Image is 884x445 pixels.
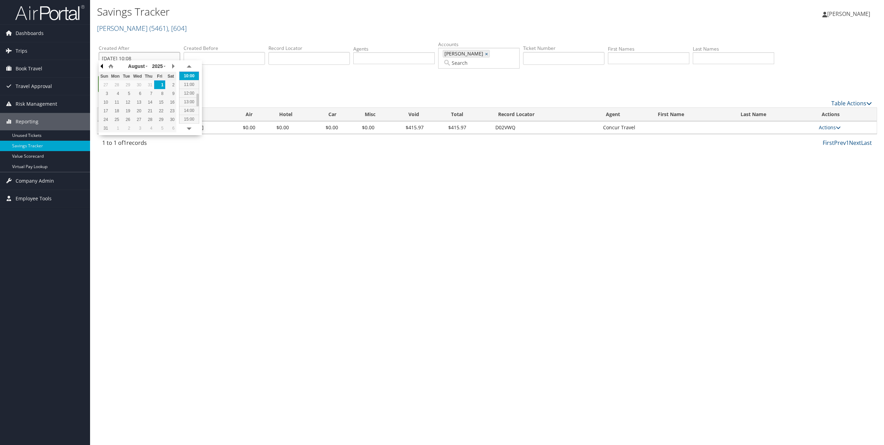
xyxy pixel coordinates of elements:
[165,116,176,123] div: 30
[121,82,132,88] div: 29
[165,108,176,114] div: 23
[652,108,734,121] th: First Name
[445,121,492,134] td: $415.97
[154,72,165,80] th: Fri
[492,108,600,121] th: Record Locator: activate to sort column ascending
[179,106,199,115] div: 14:00
[154,90,165,97] div: 8
[608,45,689,52] label: First Names
[16,42,27,60] span: Trips
[239,121,273,134] td: $0.00
[97,24,187,33] a: [PERSON_NAME]
[98,76,131,92] a: Search
[121,90,132,97] div: 5
[121,125,132,131] div: 2
[132,72,143,80] th: Wed
[600,121,652,134] td: Concur Travel
[179,89,199,97] div: 12:00
[179,80,199,89] div: 11:00
[861,139,872,147] a: Last
[121,99,132,105] div: 12
[110,82,121,88] div: 28
[179,97,199,106] div: 13:00
[99,99,110,105] div: 10
[110,99,121,105] div: 11
[179,71,199,80] div: 10:00
[99,45,180,52] label: Created After
[179,115,199,123] div: 15:00
[846,139,849,147] a: 1
[179,123,199,132] div: 16:00
[154,125,165,131] div: 5
[827,10,870,18] span: [PERSON_NAME]
[438,41,520,48] label: Accounts
[16,78,52,95] span: Travel Approval
[154,116,165,123] div: 29
[834,139,846,147] a: Prev
[359,108,402,121] th: Misc
[165,72,176,80] th: Sat
[99,72,110,80] th: Sun
[99,90,110,97] div: 3
[353,45,435,52] label: Agents
[110,108,121,114] div: 18
[121,116,132,123] div: 26
[322,121,359,134] td: $0.00
[815,108,877,121] th: Actions
[492,121,600,134] td: D02VWQ
[143,82,154,88] div: 31
[523,45,604,52] label: Ticket Number
[143,99,154,105] div: 14
[132,82,143,88] div: 30
[16,60,42,77] span: Book Travel
[99,82,110,88] div: 27
[443,59,472,66] input: Search Accounts
[121,72,132,80] th: Tue
[110,72,121,80] th: Mon
[154,99,165,105] div: 15
[152,63,163,69] span: 2025
[143,90,154,97] div: 7
[402,108,445,121] th: Void
[132,116,143,123] div: 27
[443,50,483,57] span: [PERSON_NAME]
[143,72,154,80] th: Thu
[99,116,110,123] div: 24
[16,190,52,207] span: Employee Tools
[165,125,176,131] div: 6
[485,50,489,57] a: ×
[110,116,121,123] div: 25
[849,139,861,147] a: Next
[359,121,402,134] td: $0.00
[831,99,872,107] a: Table Actions
[121,108,132,114] div: 19
[402,121,445,134] td: $415.97
[16,95,57,113] span: Risk Management
[132,99,143,105] div: 13
[168,24,187,33] span: , [ 604 ]
[165,90,176,97] div: 9
[143,125,154,131] div: 4
[165,99,176,105] div: 16
[99,108,110,114] div: 17
[819,124,841,131] a: Actions
[273,108,322,121] th: Hotel
[693,45,774,52] label: Last Names
[132,90,143,97] div: 6
[600,108,652,121] th: Agent: activate to sort column ascending
[128,63,145,69] span: August
[16,25,44,42] span: Dashboards
[822,3,877,24] a: [PERSON_NAME]
[16,113,38,130] span: Reporting
[268,45,350,52] label: Record Locator
[322,108,359,121] th: Car
[184,45,265,52] label: Created Before
[132,125,143,131] div: 3
[97,5,617,19] h1: Savings Tracker
[102,139,287,150] div: 1 to 1 of records
[110,90,121,97] div: 4
[823,139,834,147] a: First
[143,116,154,123] div: 28
[734,108,815,121] th: Last Name
[97,121,161,134] td: [DATE]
